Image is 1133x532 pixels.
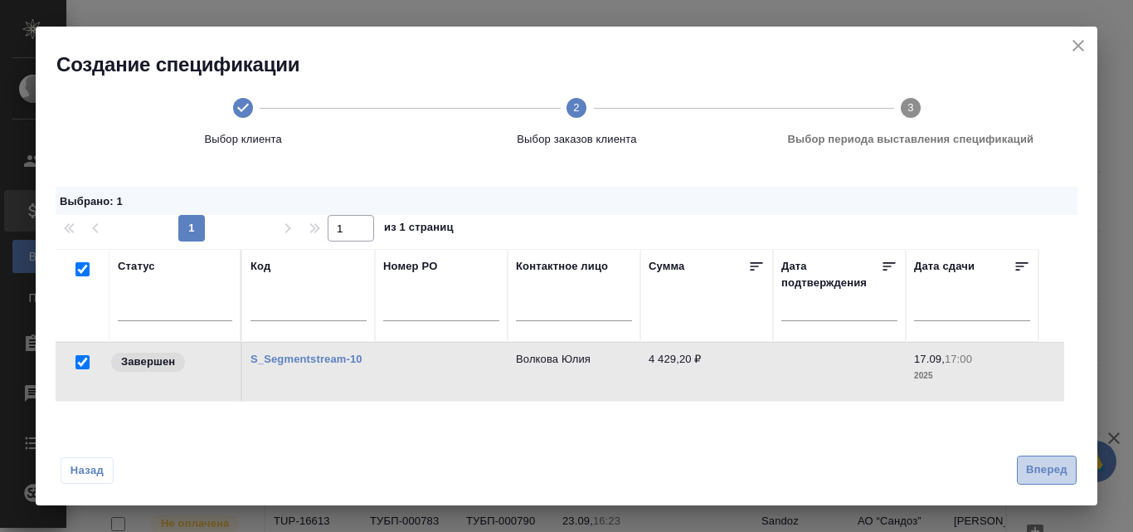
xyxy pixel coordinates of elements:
div: Сумма [649,258,684,280]
text: 2 [574,101,580,114]
button: Назад [61,457,114,484]
p: 17:00 [945,353,972,365]
button: Вперед [1017,456,1077,485]
p: 17.09, [914,353,945,365]
h2: Создание спецификации [56,51,1097,78]
span: Выбор заказов клиента [416,131,737,148]
p: 2025 [914,368,1030,384]
td: 4 429,20 ₽ [640,343,773,401]
div: Номер PO [383,258,437,275]
p: Завершен [121,354,175,370]
span: Выбор клиента [83,131,403,148]
div: Статус [118,258,155,275]
td: Волкова Юлия [508,343,640,401]
div: Код [250,258,270,275]
span: из 1 страниц [384,217,454,242]
span: Назад [70,462,105,479]
text: 3 [907,101,913,114]
span: Выбор периода выставления спецификаций [751,131,1071,148]
span: Выбрано : 1 [60,195,123,207]
a: S_Segmentstream-10 [250,353,362,365]
div: Дата сдачи [914,258,975,280]
div: Контактное лицо [516,258,608,275]
button: close [1066,33,1091,58]
div: Дата подтверждения [781,258,881,291]
span: Вперед [1026,461,1067,480]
